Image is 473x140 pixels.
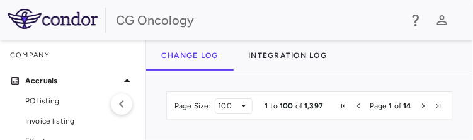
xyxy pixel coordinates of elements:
span: 1,397 [304,102,323,110]
p: Accruals [25,75,120,86]
div: Last Page [435,102,442,110]
span: 1 [389,102,392,110]
div: Page Size [215,98,253,114]
div: 100 [219,102,241,110]
span: 100 [280,102,293,110]
span: PO listing [25,95,135,107]
span: 14 [404,102,412,110]
img: logo-full-SnFGN8VE.png [8,9,98,29]
span: of [295,102,302,110]
div: Previous Page [355,102,362,110]
div: Page Size: [174,102,211,110]
button: Change log [146,40,234,71]
span: Page [370,102,387,110]
div: Next Page [419,102,427,110]
span: of [394,102,401,110]
span: 1 [265,102,268,110]
div: First Page [339,102,347,110]
div: CG Oncology [116,11,400,30]
button: Integration log [234,40,343,71]
span: Invoice listing [25,115,135,127]
span: to [270,102,278,110]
